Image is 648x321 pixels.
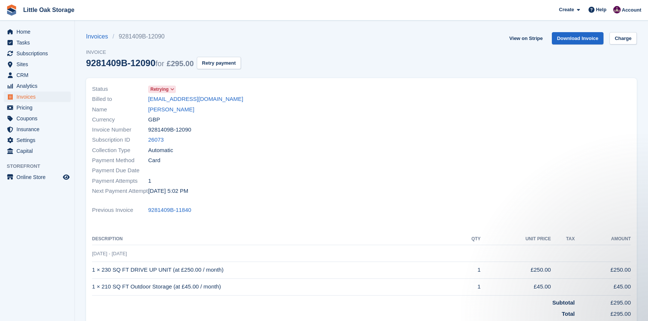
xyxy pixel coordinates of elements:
span: Settings [16,135,61,145]
a: menu [4,102,71,113]
span: Invoices [16,92,61,102]
span: Analytics [16,81,61,91]
div: 9281409B-12090 [86,58,194,68]
a: menu [4,92,71,102]
strong: Total [562,311,575,317]
span: 1 [148,177,151,185]
span: Payment Method [92,156,148,165]
th: Description [92,233,455,245]
span: Help [596,6,606,13]
span: Coupons [16,113,61,124]
a: menu [4,48,71,59]
th: Tax [551,233,575,245]
a: [PERSON_NAME] [148,105,194,114]
a: menu [4,70,71,80]
a: menu [4,27,71,37]
span: Pricing [16,102,61,113]
a: Invoices [86,32,113,41]
td: 1 [455,278,480,295]
span: Next Payment Attempt [92,187,148,195]
a: menu [4,146,71,156]
a: menu [4,135,71,145]
span: Capital [16,146,61,156]
span: for [156,59,164,68]
a: Download Invoice [552,32,604,44]
a: Little Oak Storage [20,4,77,16]
span: Name [92,105,148,114]
span: Collection Type [92,146,148,155]
span: Status [92,85,148,93]
td: £295.00 [575,307,631,318]
span: Home [16,27,61,37]
img: Morgen Aujla [613,6,621,13]
a: menu [4,124,71,135]
nav: breadcrumbs [86,32,241,41]
a: 9281409B-11840 [148,206,191,214]
span: Subscription ID [92,136,148,144]
td: £250.00 [481,262,551,278]
button: Retry payment [197,57,241,69]
span: Sites [16,59,61,70]
span: CRM [16,70,61,80]
a: menu [4,113,71,124]
th: Amount [575,233,631,245]
td: 1 × 230 SQ FT DRIVE UP UNIT (at £250.00 / month) [92,262,455,278]
span: Create [559,6,574,13]
td: £45.00 [481,278,551,295]
span: Previous Invoice [92,206,148,214]
span: Currency [92,115,148,124]
span: GBP [148,115,160,124]
td: £250.00 [575,262,631,278]
th: QTY [455,233,480,245]
span: Subscriptions [16,48,61,59]
strong: Subtotal [552,299,575,306]
span: Insurance [16,124,61,135]
span: 9281409B-12090 [148,126,191,134]
time: 2025-10-04 16:02:09 UTC [148,187,188,195]
span: Payment Attempts [92,177,148,185]
a: Charge [609,32,637,44]
img: stora-icon-8386f47178a22dfd0bd8f6a31ec36ba5ce8667c1dd55bd0f319d3a0aa187defe.svg [6,4,17,16]
span: Automatic [148,146,173,155]
a: Retrying [148,85,176,93]
a: menu [4,59,71,70]
span: Invoice Number [92,126,148,134]
span: Billed to [92,95,148,104]
td: £295.00 [575,295,631,307]
span: Payment Due Date [92,166,148,175]
span: Retrying [150,86,169,93]
th: Unit Price [481,233,551,245]
a: menu [4,81,71,91]
span: Invoice [86,49,241,56]
span: Card [148,156,161,165]
td: £45.00 [575,278,631,295]
span: [DATE] - [DATE] [92,251,127,256]
span: Online Store [16,172,61,182]
a: 26073 [148,136,164,144]
a: Preview store [62,173,71,182]
span: Storefront [7,163,74,170]
td: 1 × 210 SQ FT Outdoor Storage (at £45.00 / month) [92,278,455,295]
span: Tasks [16,37,61,48]
a: menu [4,172,71,182]
td: 1 [455,262,480,278]
a: [EMAIL_ADDRESS][DOMAIN_NAME] [148,95,243,104]
span: £295.00 [167,59,194,68]
a: View on Stripe [506,32,545,44]
span: Account [622,6,641,14]
a: menu [4,37,71,48]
